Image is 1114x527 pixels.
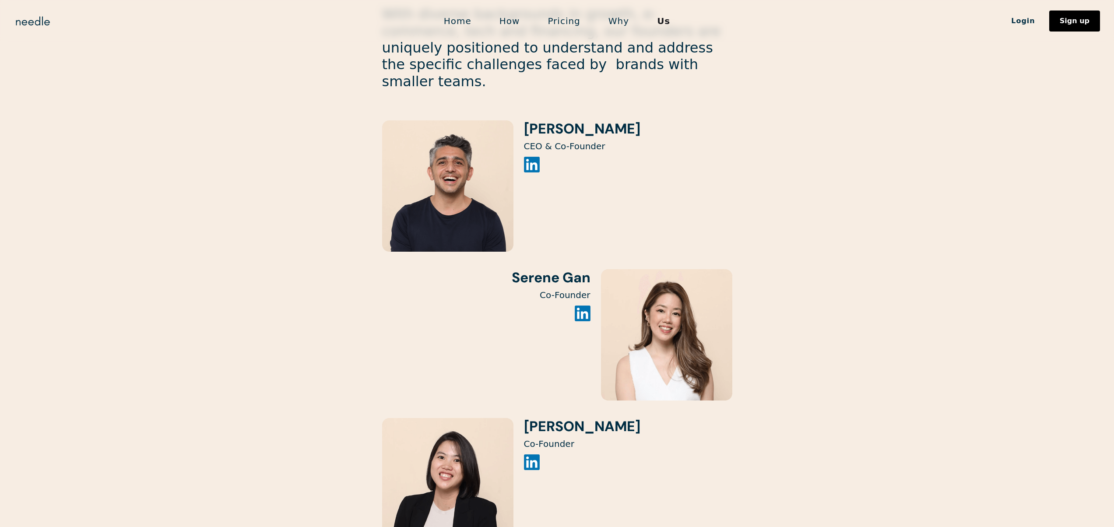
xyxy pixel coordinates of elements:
div: Sign up [1060,18,1089,25]
h3: [PERSON_NAME] [524,418,640,435]
a: Why [594,12,643,30]
a: Login [997,14,1049,28]
a: How [485,12,534,30]
a: Home [430,12,485,30]
a: Us [643,12,684,30]
p: Co-Founder [382,290,590,300]
a: Sign up [1049,11,1100,32]
a: Pricing [534,12,594,30]
p: With diverse backgrounds in growth, e-commerce, tech and financing, our founders are uniquely pos... [382,6,732,90]
h3: Serene Gan [382,269,590,286]
p: CEO & Co-Founder [524,141,640,151]
h3: [PERSON_NAME] [524,120,640,137]
p: Co-Founder [524,439,640,449]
